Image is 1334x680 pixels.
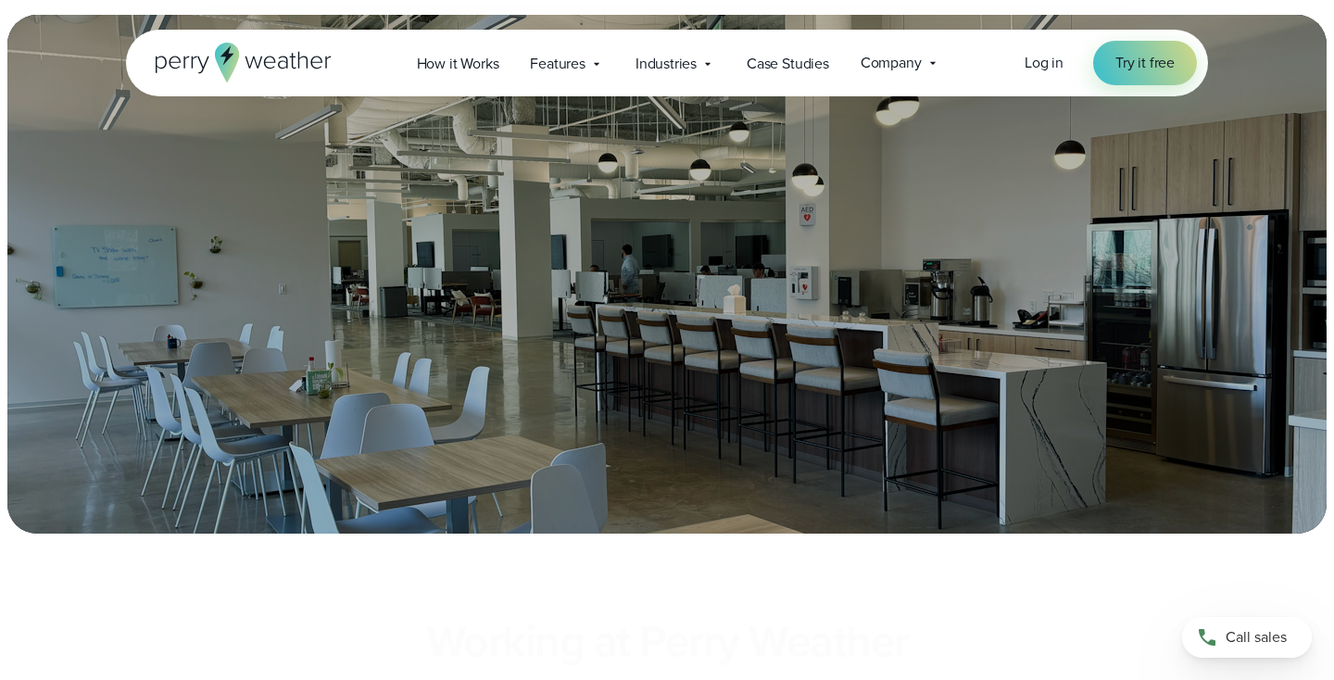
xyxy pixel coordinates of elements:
a: How it Works [401,44,515,82]
span: Company [861,52,922,74]
span: Call sales [1226,626,1287,649]
a: Call sales [1182,617,1312,658]
span: How it Works [417,53,499,75]
a: Case Studies [731,44,845,82]
span: Try it free [1115,52,1175,74]
span: Case Studies [747,53,829,75]
a: Try it free [1093,41,1197,85]
span: Log in [1025,52,1063,73]
a: Log in [1025,52,1063,74]
span: Industries [636,53,697,75]
span: Features [530,53,585,75]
